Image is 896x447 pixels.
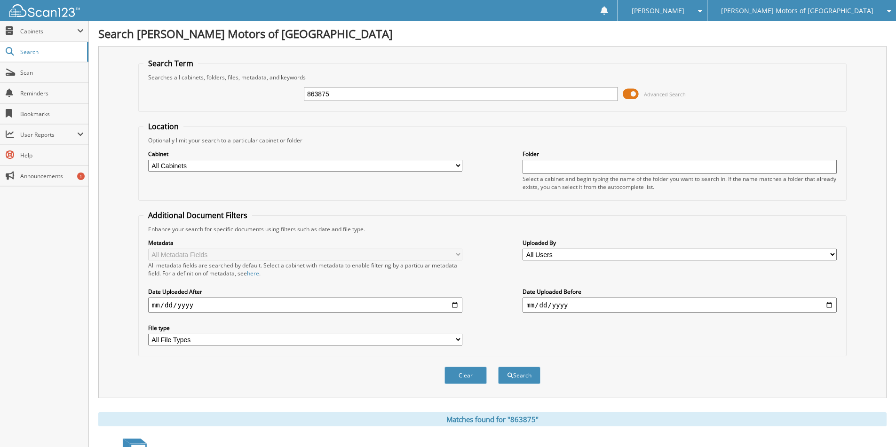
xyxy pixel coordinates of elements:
div: Enhance your search for specific documents using filters such as date and file type. [143,225,841,233]
div: Searches all cabinets, folders, files, metadata, and keywords [143,73,841,81]
span: Bookmarks [20,110,84,118]
button: Clear [444,367,487,384]
label: Uploaded By [523,239,837,247]
legend: Search Term [143,58,198,69]
div: 1 [77,173,85,180]
h1: Search [PERSON_NAME] Motors of [GEOGRAPHIC_DATA] [98,26,887,41]
a: here [247,269,259,277]
span: [PERSON_NAME] Motors of [GEOGRAPHIC_DATA] [721,8,873,14]
img: scan123-logo-white.svg [9,4,80,17]
label: Date Uploaded Before [523,288,837,296]
div: Select a cabinet and begin typing the name of the folder you want to search in. If the name match... [523,175,837,191]
span: [PERSON_NAME] [632,8,684,14]
label: File type [148,324,462,332]
div: Optionally limit your search to a particular cabinet or folder [143,136,841,144]
button: Search [498,367,540,384]
span: Reminders [20,89,84,97]
span: Announcements [20,172,84,180]
div: Matches found for "863875" [98,412,887,426]
label: Folder [523,150,837,158]
span: Search [20,48,82,56]
label: Cabinet [148,150,462,158]
span: Help [20,151,84,159]
legend: Additional Document Filters [143,210,252,220]
div: All metadata fields are searched by default. Select a cabinet with metadata to enable filtering b... [148,261,462,277]
legend: Location [143,121,183,132]
input: start [148,298,462,313]
label: Date Uploaded After [148,288,462,296]
input: end [523,298,837,313]
span: Advanced Search [644,91,686,98]
span: Scan [20,69,84,77]
label: Metadata [148,239,462,247]
span: Cabinets [20,27,77,35]
span: User Reports [20,131,77,139]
